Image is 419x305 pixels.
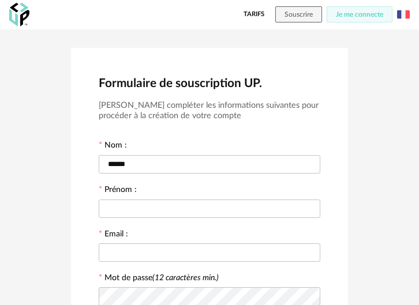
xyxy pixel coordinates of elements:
i: (12 caractères min.) [152,274,219,282]
span: Je me connecte [336,11,383,18]
img: OXP [9,3,29,27]
label: Nom : [99,141,127,152]
button: Souscrire [275,6,322,22]
a: Tarifs [244,6,264,22]
h2: Formulaire de souscription UP. [99,76,320,91]
label: Prénom : [99,186,137,196]
span: Souscrire [285,11,313,18]
label: Mot de passe [104,274,219,282]
label: Email : [99,230,128,240]
img: fr [397,8,410,21]
h3: [PERSON_NAME] compléter les informations suivantes pour procéder à la création de votre compte [99,100,320,122]
button: Je me connecte [327,6,392,22]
